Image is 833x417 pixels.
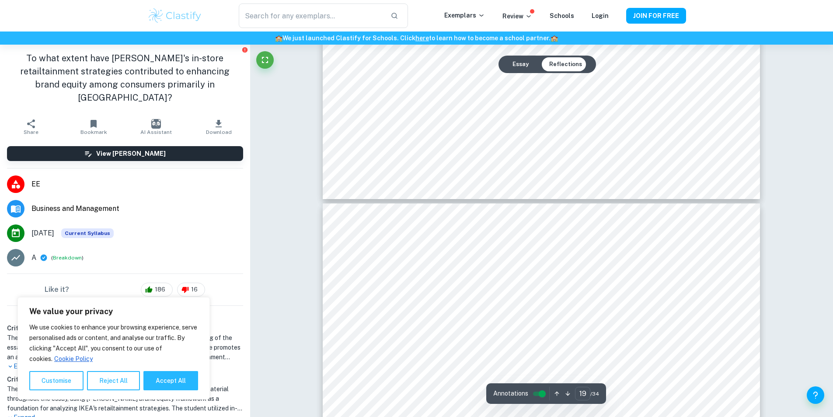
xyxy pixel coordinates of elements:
button: Help and Feedback [807,386,824,404]
h6: Like it? [45,284,69,295]
button: Essay [505,57,536,71]
p: Exemplars [444,11,485,20]
img: Clastify logo [147,7,203,25]
span: 186 [150,285,170,294]
button: Download [188,115,250,139]
span: / 34 [590,390,599,398]
button: JOIN FOR FREE [626,8,686,24]
span: Bookmark [80,129,107,135]
button: AI Assistant [125,115,188,139]
button: View [PERSON_NAME] [7,146,243,161]
span: Annotations [493,389,528,398]
span: 🏫 [551,35,558,42]
span: 16 [186,285,202,294]
h6: Criterion A [ 5 / 6 ]: [7,323,243,333]
span: EE [31,179,243,189]
h6: Examiner's summary [3,309,247,320]
p: We value your privacy [29,306,198,317]
a: here [415,35,429,42]
h6: We just launched Clastify for Schools. Click to learn how to become a school partner. [2,33,831,43]
span: 🏫 [275,35,282,42]
button: Bookmark [63,115,125,139]
button: Accept All [143,371,198,390]
button: Breakdown [53,254,82,262]
span: AI Assistant [140,129,172,135]
a: Login [592,12,609,19]
h1: The student effectively outlined the topic of their study at the beginning of the essay, clearly ... [7,333,243,362]
p: Review [502,11,532,21]
div: 16 [177,283,205,297]
h1: To what extent have [PERSON_NAME]'s in-store retailtainment strategies contributed to enhancing b... [7,52,243,104]
div: We value your privacy [17,297,210,399]
p: We use cookies to enhance your browsing experience, serve personalised ads or content, and analys... [29,322,198,364]
button: Reflections [542,57,589,71]
span: Download [206,129,232,135]
span: [DATE] [31,228,54,238]
button: Report issue [242,46,248,53]
img: AI Assistant [151,119,161,129]
a: Cookie Policy [54,355,93,363]
button: Fullscreen [256,51,274,69]
h1: The student effectively incorporated relevant and appropriate source material throughout the essa... [7,384,243,413]
a: Schools [550,12,574,19]
input: Search for any exemplars... [239,4,383,28]
span: Share [24,129,38,135]
p: A [31,252,36,263]
div: This exemplar is based on the current syllabus. Feel free to refer to it for inspiration/ideas wh... [61,228,114,238]
span: ( ) [51,254,84,262]
button: Reject All [87,371,140,390]
div: 186 [141,283,173,297]
h6: Criterion B [ 6 / 6 ]: [7,375,243,384]
span: Current Syllabus [61,228,114,238]
p: Expand [7,362,243,371]
span: Business and Management [31,203,243,214]
h6: View [PERSON_NAME] [96,149,166,158]
button: Customise [29,371,84,390]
